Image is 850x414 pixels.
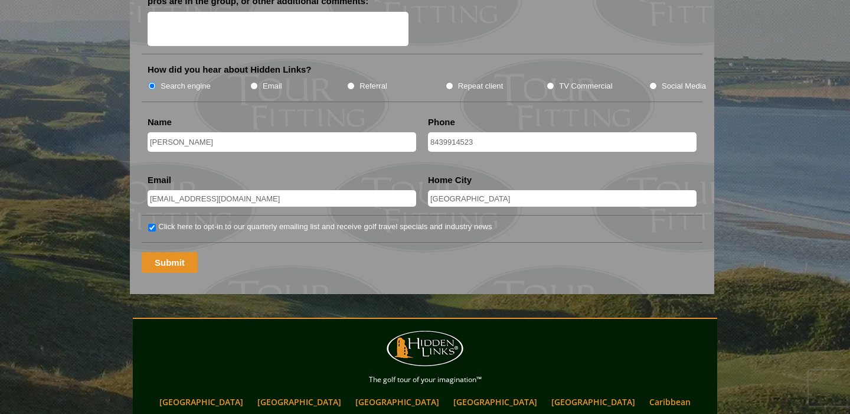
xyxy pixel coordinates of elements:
[148,116,172,128] label: Name
[662,80,706,92] label: Social Media
[158,221,492,233] label: Click here to opt-in to our quarterly emailing list and receive golf travel specials and industry...
[447,393,543,410] a: [GEOGRAPHIC_DATA]
[148,64,312,76] label: How did you hear about Hidden Links?
[148,174,171,186] label: Email
[359,80,387,92] label: Referral
[142,252,198,273] input: Submit
[458,80,504,92] label: Repeat client
[251,393,347,410] a: [GEOGRAPHIC_DATA]
[428,116,455,128] label: Phone
[349,393,445,410] a: [GEOGRAPHIC_DATA]
[136,373,714,386] p: The golf tour of your imagination™
[643,393,697,410] a: Caribbean
[161,80,211,92] label: Search engine
[153,393,249,410] a: [GEOGRAPHIC_DATA]
[428,174,472,186] label: Home City
[545,393,641,410] a: [GEOGRAPHIC_DATA]
[263,80,282,92] label: Email
[559,80,612,92] label: TV Commercial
